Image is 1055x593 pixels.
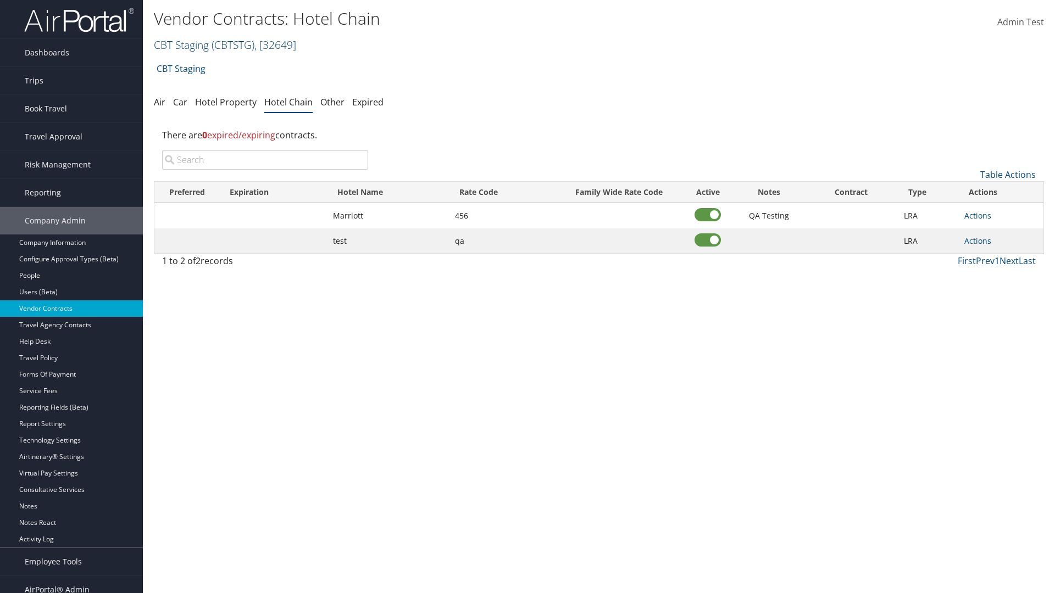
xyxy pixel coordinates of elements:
a: Hotel Property [195,96,257,108]
th: Actions [959,182,1043,203]
a: 1 [995,255,1000,267]
span: Reporting [25,179,61,206]
td: 456 [449,203,556,228]
th: Notes: activate to sort column ascending [734,182,804,203]
th: Preferred: activate to sort column ascending [154,182,220,203]
th: Active: activate to sort column ascending [682,182,734,203]
span: QA Testing [749,210,789,221]
th: Hotel Name: activate to sort column ascending [327,182,449,203]
th: Rate Code: activate to sort column ascending [449,182,556,203]
span: , [ 32649 ] [254,37,296,52]
td: test [327,228,449,254]
span: expired/expiring [202,129,275,141]
input: Search [162,150,368,170]
th: Contract: activate to sort column ascending [804,182,898,203]
th: Type: activate to sort column ascending [898,182,959,203]
span: Book Travel [25,95,67,122]
span: 2 [196,255,201,267]
td: Marriott [327,203,449,228]
a: Other [320,96,345,108]
span: Company Admin [25,207,86,234]
span: Dashboards [25,39,69,66]
td: LRA [898,203,959,228]
span: ( CBTSTG ) [212,37,254,52]
img: airportal-logo.png [24,7,134,33]
span: Employee Tools [25,548,82,575]
a: Air [154,96,165,108]
th: Family Wide Rate Code: activate to sort column ascending [556,182,682,203]
span: Trips [25,67,43,94]
span: Travel Approval [25,123,82,150]
span: Risk Management [25,151,91,178]
a: Expired [352,96,384,108]
td: qa [449,228,556,254]
a: Admin Test [997,5,1044,40]
a: Hotel Chain [264,96,313,108]
td: LRA [898,228,959,254]
a: Last [1019,255,1036,267]
a: Actions [964,236,991,246]
th: Expiration: activate to sort column ascending [220,182,327,203]
div: There are contracts. [154,120,1044,150]
a: Actions [964,210,991,221]
a: CBT Staging [154,37,296,52]
span: Admin Test [997,16,1044,28]
h1: Vendor Contracts: Hotel Chain [154,7,747,30]
a: First [958,255,976,267]
a: Next [1000,255,1019,267]
div: 1 to 2 of records [162,254,368,273]
a: CBT Staging [157,58,206,80]
a: Table Actions [980,169,1036,181]
a: Car [173,96,187,108]
strong: 0 [202,129,207,141]
a: Prev [976,255,995,267]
